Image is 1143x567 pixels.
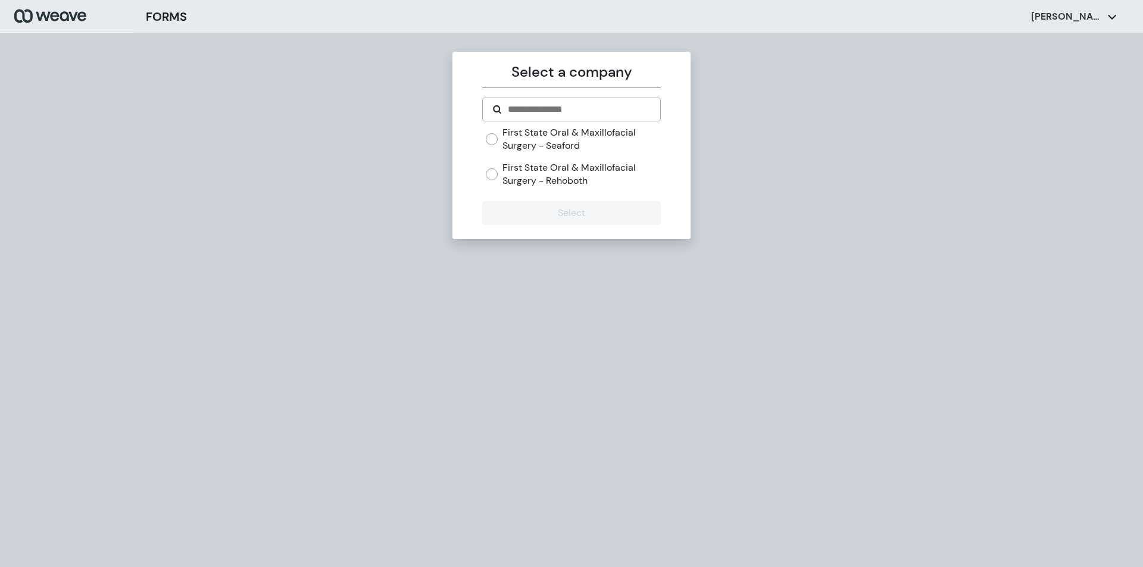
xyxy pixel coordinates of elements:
[502,126,660,152] label: First State Oral & Maxillofacial Surgery - Seaford
[507,102,650,117] input: Search
[482,201,660,225] button: Select
[482,61,660,83] p: Select a company
[1031,10,1103,23] p: [PERSON_NAME]
[502,161,660,187] label: First State Oral & Maxillofacial Surgery - Rehoboth
[146,8,187,26] h3: FORMS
